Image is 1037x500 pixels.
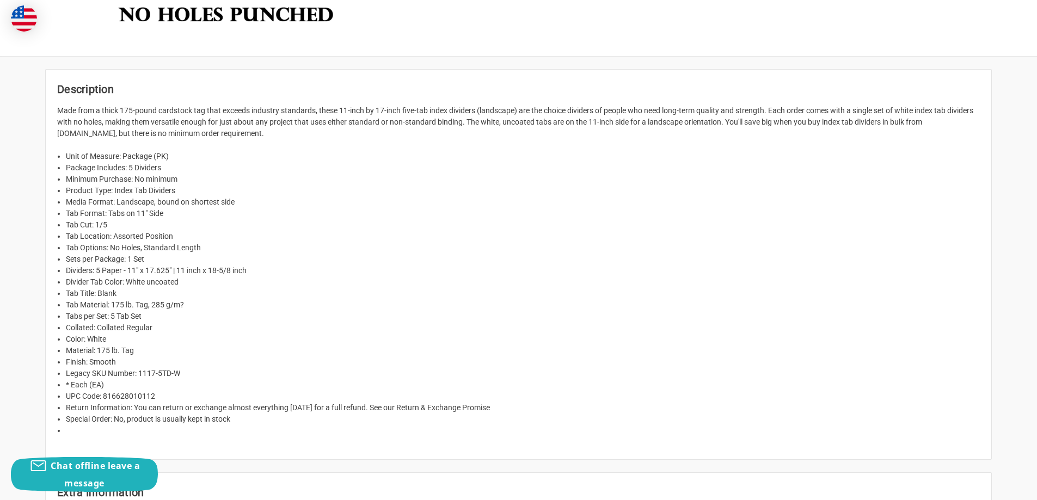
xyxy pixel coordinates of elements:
[66,356,980,368] li: Finish: Smooth
[66,196,980,208] li: Media Format: Landscape, bound on shortest side
[66,391,980,402] li: UPC Code: 816628010112
[11,5,37,32] img: duty and tax information for United States
[66,231,980,242] li: Tab Location: Assorted Position
[66,276,980,288] li: Divider Tab Color: White uncoated
[66,174,980,185] li: Minimum Purchase: No minimum
[66,265,980,276] li: Dividers: 5 Paper - 11" x 17.625" | 11 inch x 18-5/8 inch
[66,219,980,231] li: Tab Cut: 1/5
[66,379,980,391] li: * Each (EA)
[66,162,980,174] li: Package Includes: 5 Dividers
[66,334,980,345] li: Color: White
[66,185,980,196] li: Product Type: Index Tab Dividers
[66,299,980,311] li: Tab Material: 175 lb. Tag, 285 g/m?
[66,151,980,162] li: Unit of Measure: Package (PK)
[66,208,980,219] li: Tab Format: Tabs on 11" Side
[66,322,980,334] li: Collated: Collated Regular
[57,105,980,139] p: Made from a thick 175-pound cardstock tag that exceeds industry standards, these 11-inch by 17-in...
[66,402,980,413] li: Return Information: You can return or exchange almost everything [DATE] for a full refund. See ou...
[66,254,980,265] li: Sets per Package: 1 Set
[11,457,158,492] button: Chat offline leave a message
[66,311,980,322] li: Tabs per Set: 5 Tab Set
[57,81,980,97] h2: Description
[66,288,980,299] li: Tab Title: Blank
[66,242,980,254] li: Tab Options: No Holes, Standard Length
[66,345,980,356] li: Material: 175 lb. Tag
[66,368,980,379] li: Legacy SKU Number: 1117-5TD-W
[51,460,140,489] span: Chat offline leave a message
[66,413,980,425] li: Special Order: No, product is usually kept in stock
